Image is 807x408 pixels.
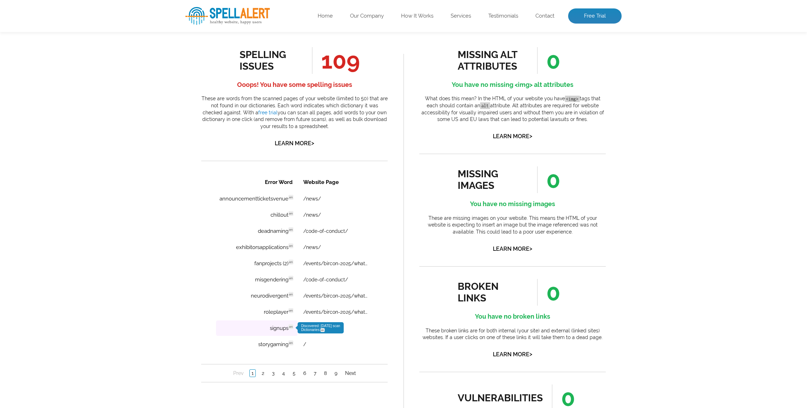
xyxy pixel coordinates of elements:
a: Home [318,13,333,20]
span: en [87,86,92,91]
span: en [87,38,92,43]
td: storygaming [15,163,96,179]
a: Services [451,13,471,20]
p: These are words from the scanned pages of your website (limited to 50) that are not found in our ... [201,95,388,130]
span: en [87,54,92,59]
a: free trial [258,110,278,115]
a: 4 [79,196,85,203]
span: en [87,21,92,26]
span: > [311,138,314,148]
span: en [87,167,92,172]
h4: You have no missing <img> alt attributes [419,79,606,90]
td: neurodivergent [15,115,96,130]
img: SpellAlert [185,7,270,25]
a: 9 [132,196,138,203]
p: These broken links are for both internal (your site) and external (linked sites) websites. If a u... [419,327,606,341]
td: misgendering [15,98,96,114]
div: missing alt attributes [458,49,521,72]
td: signups [15,147,96,162]
a: Contact [535,13,554,20]
p: These are missing images on your website. This means the HTML of your website is expecting to ins... [419,215,606,236]
h4: You have no broken links [419,311,606,322]
span: 109 [312,47,360,74]
div: missing images [458,168,521,191]
td: roleplayer [15,131,96,146]
a: 3 [69,196,75,203]
a: /news/ [102,71,120,77]
a: Learn More> [493,246,532,252]
a: How It Works [401,13,433,20]
a: Next [142,196,157,203]
span: en [119,155,123,159]
span: > [529,244,532,254]
a: Testimonials [488,13,518,20]
a: 7 [111,196,117,203]
th: Error Word [15,1,96,17]
a: 5 [90,196,96,203]
div: broken links [458,281,521,304]
span: 0 [537,166,560,193]
span: > [529,131,532,141]
a: Free Trial [568,8,622,24]
a: /code-of-conduct/ [102,55,147,60]
div: vulnerabilities [458,392,543,404]
a: /code-of-conduct/ [102,103,147,109]
a: /news/ [102,39,120,44]
a: Our Company [350,13,384,20]
a: Learn More> [275,140,314,147]
span: en [87,102,92,107]
p: What does this mean? In the HTML of your website you have tags that each should contain an attrib... [419,95,606,123]
a: 6 [100,196,107,203]
td: chillout [15,34,96,49]
span: Discovered: [DATE] scan Dictionaries: [100,151,139,158]
div: spelling issues [240,49,303,72]
td: exhibitorsapplications [15,66,96,82]
span: en [87,119,92,123]
a: /events/bircon-2025/whats-on [102,120,167,125]
td: announcementticketsvenue [15,18,96,33]
a: / [102,168,105,174]
a: Learn More> [493,133,532,140]
span: en [87,135,92,140]
a: 8 [121,196,127,203]
a: Learn More> [493,351,532,358]
h4: You have no missing images [419,198,606,210]
span: en [87,151,92,156]
span: > [529,349,532,359]
h4: Ooops! You have some spelling issues [201,79,388,90]
a: /news/ [102,23,120,28]
code: <img> [565,96,580,102]
a: /events/bircon-2025/whats-on [102,136,167,141]
td: fanprojects (2) [15,82,96,98]
th: Website Page [97,1,172,17]
span: 0 [537,279,560,306]
td: deadnaming [15,50,96,65]
span: 0 [537,47,560,74]
a: 1 [48,196,55,204]
span: en [87,70,92,75]
code: alt [480,102,490,109]
a: 2 [59,196,65,203]
a: /events/bircon-2025/whats-on [102,87,167,93]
